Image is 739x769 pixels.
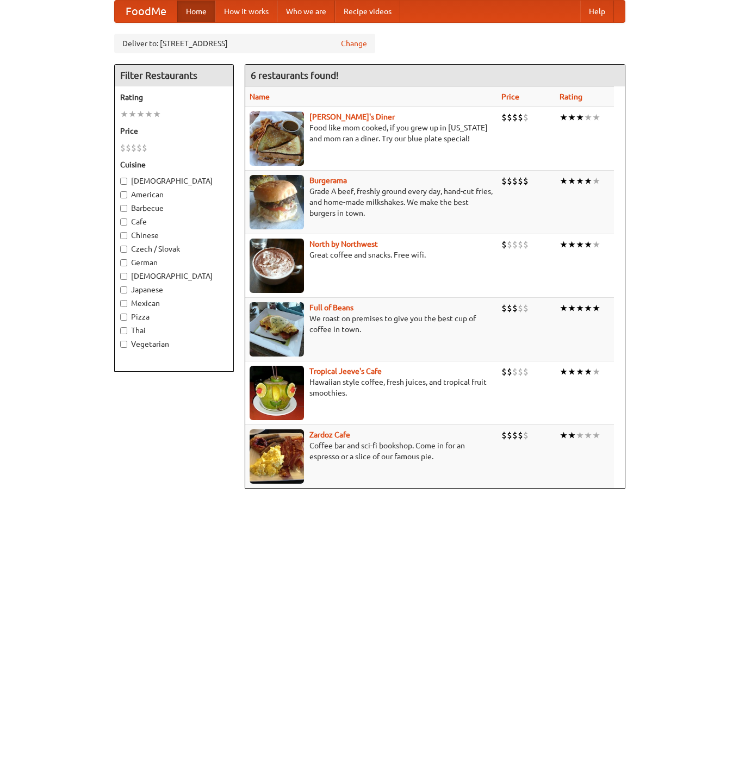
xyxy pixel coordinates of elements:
[523,239,529,251] li: $
[592,366,600,378] li: ★
[120,273,127,280] input: [DEMOGRAPHIC_DATA]
[560,111,568,123] li: ★
[120,142,126,154] li: $
[560,239,568,251] li: ★
[120,230,228,241] label: Chinese
[120,314,127,321] input: Pizza
[512,302,518,314] li: $
[120,246,127,253] input: Czech / Slovak
[120,126,228,136] h5: Price
[576,302,584,314] li: ★
[560,302,568,314] li: ★
[518,111,523,123] li: $
[584,175,592,187] li: ★
[341,38,367,49] a: Change
[507,111,512,123] li: $
[250,313,493,335] p: We roast on premises to give you the best cup of coffee in town.
[576,366,584,378] li: ★
[501,175,507,187] li: $
[568,111,576,123] li: ★
[523,302,529,314] li: $
[126,142,131,154] li: $
[518,429,523,441] li: $
[120,159,228,170] h5: Cuisine
[251,70,339,80] ng-pluralize: 6 restaurants found!
[523,366,529,378] li: $
[560,429,568,441] li: ★
[309,303,353,312] a: Full of Beans
[501,92,519,101] a: Price
[512,111,518,123] li: $
[584,302,592,314] li: ★
[560,175,568,187] li: ★
[120,325,228,336] label: Thai
[592,429,600,441] li: ★
[136,142,142,154] li: $
[120,311,228,322] label: Pizza
[568,366,576,378] li: ★
[580,1,614,22] a: Help
[507,302,512,314] li: $
[250,440,493,462] p: Coffee bar and sci-fi bookshop. Come in for an espresso or a slice of our famous pie.
[120,203,228,214] label: Barbecue
[523,111,529,123] li: $
[309,112,395,121] b: [PERSON_NAME]'s Diner
[518,366,523,378] li: $
[309,430,350,439] a: Zardoz Cafe
[120,205,127,212] input: Barbecue
[120,259,127,266] input: German
[120,108,128,120] li: ★
[309,176,347,185] b: Burgerama
[584,239,592,251] li: ★
[153,108,161,120] li: ★
[177,1,215,22] a: Home
[120,218,127,226] input: Cafe
[309,240,378,248] a: North by Northwest
[120,286,127,293] input: Japanese
[120,189,228,200] label: American
[115,1,177,22] a: FoodMe
[120,243,228,254] label: Czech / Slovak
[584,429,592,441] li: ★
[120,341,127,348] input: Vegetarian
[250,111,304,166] img: sallys.jpg
[592,111,600,123] li: ★
[523,175,529,187] li: $
[120,298,228,309] label: Mexican
[250,239,304,293] img: north.jpg
[584,366,592,378] li: ★
[250,92,270,101] a: Name
[120,92,228,103] h5: Rating
[250,302,304,357] img: beans.jpg
[250,377,493,398] p: Hawaiian style coffee, fresh juices, and tropical fruit smoothies.
[120,257,228,268] label: German
[250,175,304,229] img: burgerama.jpg
[250,249,493,260] p: Great coffee and snacks. Free wifi.
[518,239,523,251] li: $
[145,108,153,120] li: ★
[114,34,375,53] div: Deliver to: [STREET_ADDRESS]
[560,92,582,101] a: Rating
[576,175,584,187] li: ★
[120,284,228,295] label: Japanese
[128,108,136,120] li: ★
[523,429,529,441] li: $
[507,175,512,187] li: $
[507,239,512,251] li: $
[136,108,145,120] li: ★
[131,142,136,154] li: $
[568,239,576,251] li: ★
[142,142,147,154] li: $
[120,339,228,349] label: Vegetarian
[518,175,523,187] li: $
[501,302,507,314] li: $
[250,366,304,420] img: jeeves.jpg
[120,271,228,282] label: [DEMOGRAPHIC_DATA]
[568,175,576,187] li: ★
[507,366,512,378] li: $
[215,1,277,22] a: How it works
[501,111,507,123] li: $
[560,366,568,378] li: ★
[512,366,518,378] li: $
